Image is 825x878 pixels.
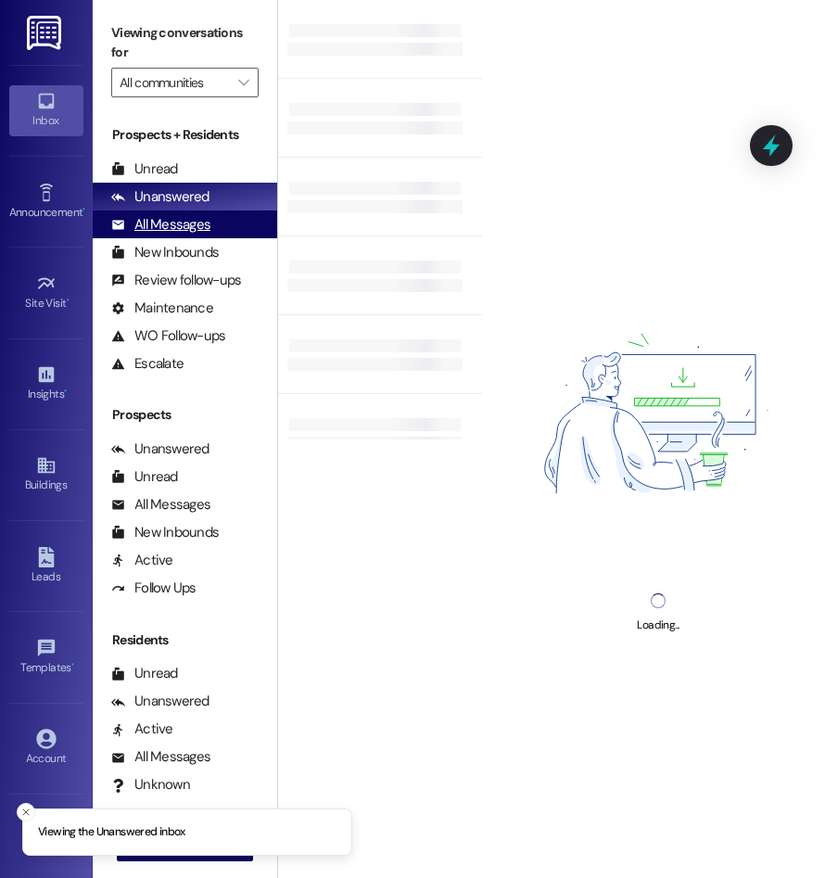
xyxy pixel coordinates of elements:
a: Templates • [9,632,83,682]
div: Unanswered [111,692,209,711]
a: Buildings [9,450,83,500]
div: Prospects + Residents [93,125,277,145]
a: Account [9,723,83,773]
div: Residents [93,630,277,650]
div: Loading... [637,616,679,635]
div: Prospects [93,405,277,425]
span: • [82,203,85,216]
a: Site Visit • [9,268,83,318]
div: All Messages [111,495,210,515]
div: New Inbounds [111,243,219,262]
a: Insights • [9,359,83,409]
span: • [71,658,74,671]
div: New Inbounds [111,523,219,542]
div: All Messages [111,215,210,235]
a: Support [9,814,83,864]
a: Inbox [9,85,83,135]
i:  [238,75,248,90]
div: Unanswered [111,187,209,207]
div: Maintenance [111,299,213,318]
span: • [64,385,67,398]
button: Close toast [17,803,35,821]
div: Active [111,719,173,739]
div: Follow Ups [111,579,197,598]
div: Unread [111,664,178,683]
div: Unread [111,467,178,487]
label: Viewing conversations for [111,19,259,68]
a: Leads [9,541,83,592]
div: Unanswered [111,439,209,459]
div: Unknown [111,775,190,795]
p: Viewing the Unanswered inbox [38,824,185,841]
div: Review follow-ups [111,271,241,290]
div: Active [111,551,173,570]
div: Unread [111,159,178,179]
img: ResiDesk Logo [27,16,65,50]
div: All Messages [111,747,210,767]
span: • [67,294,70,307]
div: Escalate [111,354,184,374]
input: All communities [120,68,229,97]
div: WO Follow-ups [111,326,225,346]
